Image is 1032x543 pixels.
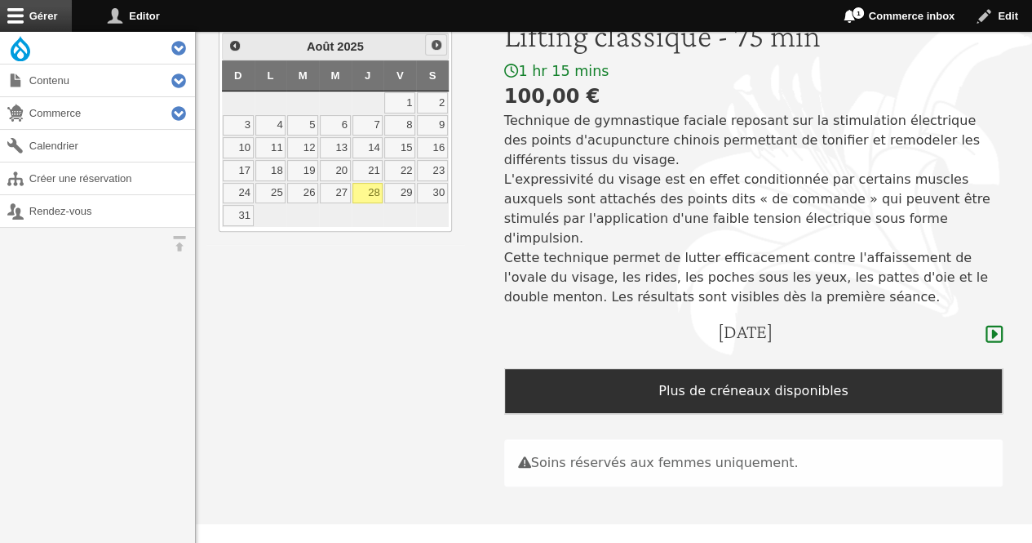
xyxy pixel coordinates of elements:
a: 5 [287,115,318,136]
div: 1 hr 15 mins [504,62,1003,81]
a: 18 [255,160,286,181]
a: 16 [417,137,448,158]
span: 2025 [337,40,364,53]
a: 25 [255,183,286,204]
a: 8 [384,115,415,136]
a: 20 [320,160,351,181]
a: 13 [320,137,351,158]
a: 22 [384,160,415,181]
a: 1 [384,92,415,113]
a: Suivant [425,34,446,56]
span: Mardi [299,69,308,82]
a: 6 [320,115,351,136]
a: 19 [287,160,318,181]
a: 28 [352,183,383,204]
span: 1 [852,7,865,20]
a: 4 [255,115,286,136]
a: 11 [255,137,286,158]
a: Précédent [224,35,246,56]
span: Samedi [429,69,436,82]
span: Suivant [430,38,443,51]
div: Plus de créneaux disponibles [504,368,1003,414]
a: 23 [417,160,448,181]
div: 100,00 € [504,82,1003,111]
a: 24 [223,183,254,204]
span: Précédent [228,39,241,52]
a: 7 [352,115,383,136]
span: Mercredi [330,69,339,82]
span: Vendredi [396,69,404,82]
span: Août [307,40,334,53]
a: 29 [384,183,415,204]
a: 21 [352,160,383,181]
span: Lundi [267,69,273,82]
div: Soins réservés aux femmes uniquement. [504,439,1003,487]
a: 17 [223,160,254,181]
a: 10 [223,137,254,158]
a: 31 [223,205,254,226]
a: 27 [320,183,351,204]
a: 2 [417,92,448,113]
button: Orientation horizontale [163,228,195,260]
a: 14 [352,137,383,158]
h4: [DATE] [717,320,772,344]
a: 9 [417,115,448,136]
span: Jeudi [365,69,370,82]
a: 15 [384,137,415,158]
a: 3 [223,115,254,136]
a: 30 [417,183,448,204]
a: 12 [287,137,318,158]
span: Dimanche [234,69,242,82]
p: Technique de gymnastique faciale reposant sur la stimulation électrique des points d'acupuncture ... [504,111,1003,307]
a: 26 [287,183,318,204]
h1: Lifting classique - 75 min [504,16,1003,56]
